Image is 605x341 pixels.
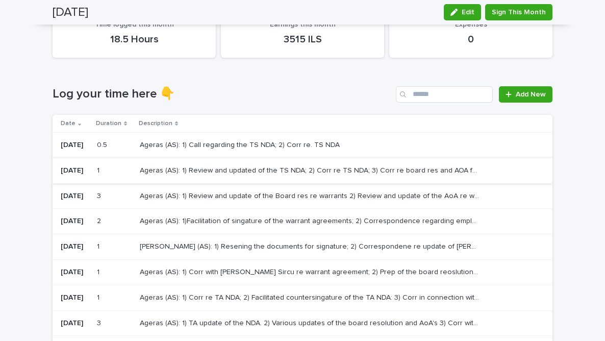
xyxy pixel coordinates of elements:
[516,91,546,98] span: Add New
[61,242,89,251] p: [DATE]
[95,21,174,28] span: Time logged this month
[396,86,493,103] input: Search
[53,87,392,102] h1: Log your time here 👇
[140,215,482,226] p: Ageras (AS): 1)Facilitation of singature of the warrant agreements; 2) Correspondence regarding e...
[492,7,546,17] span: Sign This Month
[61,141,89,150] p: [DATE]
[97,317,103,328] p: 3
[53,132,552,158] tr: [DATE]0.50.5 Ageras (AS): 1) Call regarding the TS NDA; 2) Corr re. TS NDAAgeras (AS): 1) Call re...
[140,266,482,277] p: Ageras (AS): 1) Corr with Ecaterina Sircu re warrant agreement; 2) Prep of the board reoslution r...
[455,21,487,28] span: Expenses
[53,285,552,310] tr: [DATE]11 Ageras (AS): 1) Corr re TA NDA; 2) Facilitated countersingature of the TA NDA: 3) Corr i...
[462,9,474,16] span: Edit
[61,217,89,226] p: [DATE]
[140,190,482,201] p: Ageras (AS): 1) Review and update of the Board res re warrants 2) Review and update of the AoA re...
[97,164,102,175] p: 1
[61,192,89,201] p: [DATE]
[444,4,481,20] button: Edit
[401,33,540,45] p: 0
[53,310,552,336] tr: [DATE]33 Ageras (AS): 1) TA update of the NDA. 2) Various updates of the board resolution and AoA...
[97,240,102,251] p: 1
[140,291,482,302] p: Ageras (AS): 1) Corr re TA NDA; 2) Facilitated countersingature of the TA NDA: 3) Corr in connect...
[53,158,552,183] tr: [DATE]11 Ageras (AS): 1) Review and updated of the TS NDA; 2) Corr re TS NDA; 3) Corr re board re...
[61,294,89,302] p: [DATE]
[61,319,89,328] p: [DATE]
[97,139,109,150] p: 0.5
[97,266,102,277] p: 1
[65,33,204,45] p: 18.5 Hours
[140,164,482,175] p: Ageras (AS): 1) Review and updated of the TS NDA; 2) Corr re TS NDA; 3) Corr re board res and AOA...
[53,5,88,20] h2: [DATE]
[140,240,482,251] p: Amalo (AS): 1) Resening the documents for signature; 2) Correspondene re update of Jes Rindom to ...
[97,190,103,201] p: 3
[139,118,172,129] p: Description
[97,291,102,302] p: 1
[53,209,552,234] tr: [DATE]22 Ageras (AS): 1)Facilitation of singature of the warrant agreements; 2) Correspondence re...
[53,259,552,285] tr: [DATE]11 Ageras (AS): 1) Corr with [PERSON_NAME] Sircu re warrant agreement; 2) Prep of the board...
[61,268,89,277] p: [DATE]
[53,234,552,260] tr: [DATE]11 [PERSON_NAME] (AS): 1) Resening the documents for signature; 2) Correspondene re update ...
[61,118,75,129] p: Date
[97,215,103,226] p: 2
[499,86,552,103] a: Add New
[233,33,372,45] p: 3515 ILS
[485,4,552,20] button: Sign This Month
[53,183,552,209] tr: [DATE]33 Ageras (AS): 1) Review and update of the Board res re warrants 2) Review and update of t...
[61,166,89,175] p: [DATE]
[140,139,342,150] p: Ageras (AS): 1) Call regarding the TS NDA; 2) Corr re. TS NDA
[270,21,336,28] span: Earnings this month
[96,118,121,129] p: Duration
[140,317,482,328] p: Ageras (AS): 1) TA update of the NDA. 2) Various updates of the board resolution and AoA's 3) Cor...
